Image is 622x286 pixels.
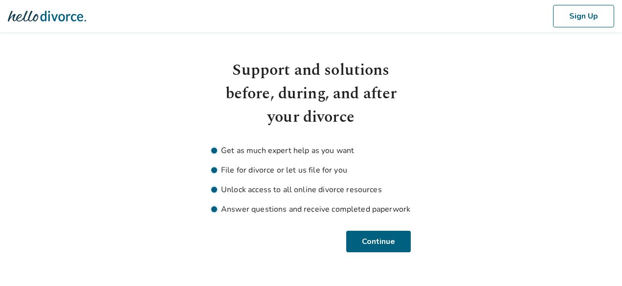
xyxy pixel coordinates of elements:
[8,6,86,26] img: Hello Divorce Logo
[211,184,411,196] li: Unlock access to all online divorce resources
[211,59,411,129] h1: Support and solutions before, during, and after your divorce
[348,231,411,252] button: Continue
[211,203,411,215] li: Answer questions and receive completed paperwork
[211,164,411,176] li: File for divorce or let us file for you
[211,145,411,156] li: Get as much expert help as you want
[553,5,614,27] button: Sign Up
